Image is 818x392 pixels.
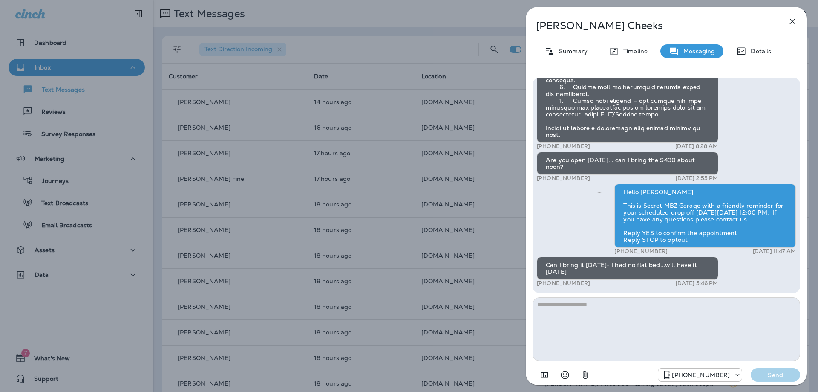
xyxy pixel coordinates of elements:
[676,175,718,182] p: [DATE] 2:55 PM
[537,257,718,280] div: Can I bring it [DATE]- I had no flat bed...will have it [DATE]
[619,48,648,55] p: Timeline
[555,48,588,55] p: Summary
[658,370,742,380] div: +1 (424) 433-6149
[753,248,796,255] p: [DATE] 11:47 AM
[614,248,668,255] p: [PHONE_NUMBER]
[614,184,796,248] div: Hello [PERSON_NAME], This is Secret MBZ Garage with a friendly reminder for your scheduled drop o...
[536,20,769,32] p: [PERSON_NAME] Cheeks
[537,175,590,182] p: [PHONE_NUMBER]
[537,280,590,287] p: [PHONE_NUMBER]
[746,48,771,55] p: Details
[676,280,718,287] p: [DATE] 5:46 PM
[556,366,573,383] button: Select an emoji
[675,143,718,150] p: [DATE] 8:28 AM
[537,143,590,150] p: [PHONE_NUMBER]
[536,366,553,383] button: Add in a premade template
[597,188,602,195] span: Sent
[679,48,715,55] p: Messaging
[537,152,718,175] div: Are you open [DATE]... can I bring the S430 about noon?
[672,372,730,378] p: [PHONE_NUMBER]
